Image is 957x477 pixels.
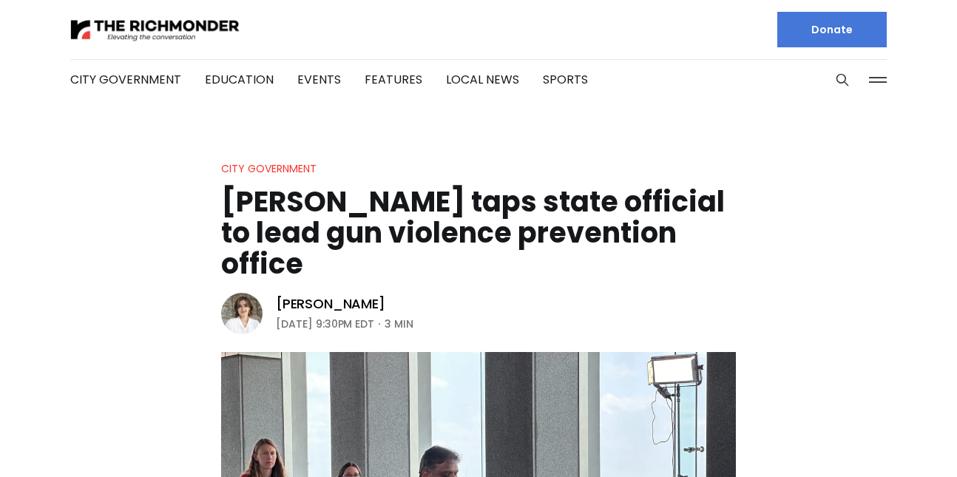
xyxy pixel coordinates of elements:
[543,71,588,88] a: Sports
[221,293,263,334] img: Eleanor Shaw
[777,12,887,47] a: Donate
[276,315,374,333] time: [DATE] 9:30PM EDT
[385,315,413,333] span: 3 min
[221,186,736,280] h1: [PERSON_NAME] taps state official to lead gun violence prevention office
[205,71,274,88] a: Education
[365,71,422,88] a: Features
[831,405,957,477] iframe: portal-trigger
[446,71,519,88] a: Local News
[276,295,385,313] a: [PERSON_NAME]
[221,161,317,176] a: City Government
[70,17,240,43] img: The Richmonder
[297,71,341,88] a: Events
[70,71,181,88] a: City Government
[831,69,853,91] button: Search this site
